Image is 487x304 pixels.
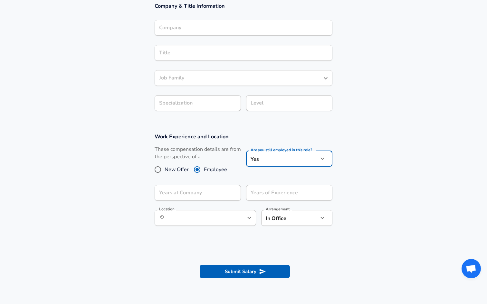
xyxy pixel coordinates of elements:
button: Open [321,74,330,83]
input: Specialization [155,95,241,111]
span: Employee [204,166,227,173]
button: Open [245,213,254,222]
input: Google [158,23,329,33]
h3: Work Experience and Location [155,133,332,140]
input: L3 [249,98,329,108]
h3: Company & Title Information [155,2,332,10]
label: Are you still employed in this role? [251,148,312,152]
div: Yes [246,151,318,167]
label: These compensation details are from the perspective of a: [155,146,241,161]
div: In Office [261,210,309,226]
input: 0 [155,185,227,201]
input: Software Engineer [158,48,329,58]
input: 7 [246,185,318,201]
div: Open chat [462,259,481,278]
input: Software Engineer [158,73,320,83]
label: Location [159,207,174,211]
span: New Offer [165,166,189,173]
label: Arrangement [266,207,290,211]
button: Submit Salary [200,265,290,278]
